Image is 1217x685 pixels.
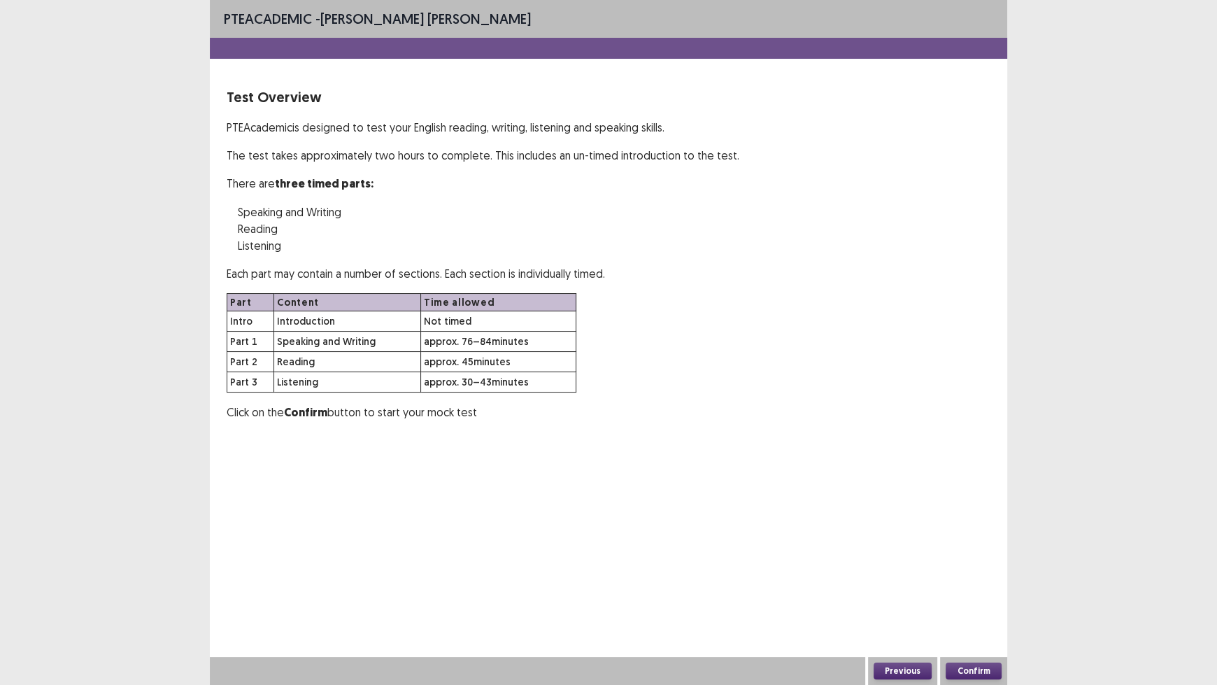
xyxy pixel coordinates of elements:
[224,10,312,27] span: PTE academic
[238,237,990,254] p: Listening
[227,87,990,108] p: Test Overview
[227,332,274,352] td: Part 1
[227,147,990,164] p: The test takes approximately two hours to complete. This includes an un-timed introduction to the...
[274,311,421,332] td: Introduction
[227,175,990,192] p: There are
[227,404,990,421] p: Click on the button to start your mock test
[238,204,990,220] p: Speaking and Writing
[420,352,576,372] td: approx. 45 minutes
[227,372,274,393] td: Part 3
[227,352,274,372] td: Part 2
[420,372,576,393] td: approx. 30–43 minutes
[420,332,576,352] td: approx. 76–84 minutes
[227,311,274,332] td: Intro
[227,265,990,282] p: Each part may contain a number of sections. Each section is individually timed.
[420,311,576,332] td: Not timed
[420,294,576,311] th: Time allowed
[284,405,327,420] strong: Confirm
[238,220,990,237] p: Reading
[275,176,373,191] strong: three timed parts:
[227,119,990,136] p: PTE Academic is designed to test your English reading, writing, listening and speaking skills.
[274,372,421,393] td: Listening
[274,352,421,372] td: Reading
[274,294,421,311] th: Content
[224,8,531,29] p: - [PERSON_NAME] [PERSON_NAME]
[874,663,932,679] button: Previous
[227,294,274,311] th: Part
[274,332,421,352] td: Speaking and Writing
[946,663,1002,679] button: Confirm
